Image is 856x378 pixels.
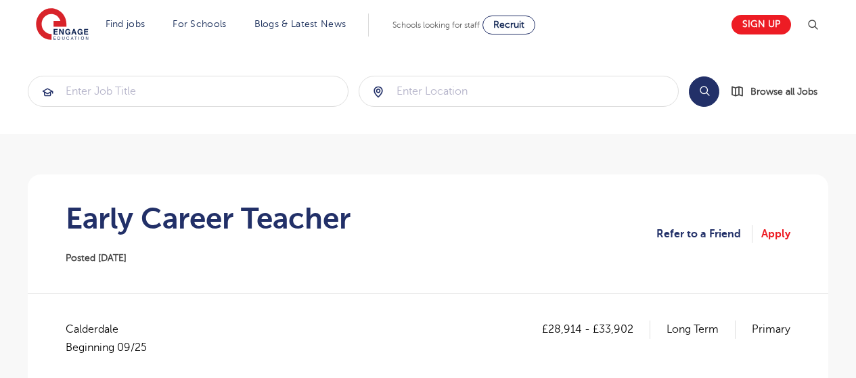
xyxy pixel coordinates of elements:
input: Submit [359,76,679,106]
p: Long Term [667,321,736,338]
h1: Early Career Teacher [66,202,351,235]
a: Browse all Jobs [730,84,828,99]
a: Blogs & Latest News [254,19,346,29]
a: Find jobs [106,19,145,29]
button: Search [689,76,719,107]
p: Primary [752,321,790,338]
div: Submit [359,76,679,107]
span: Schools looking for staff [392,20,480,30]
a: Sign up [731,15,791,34]
span: Recruit [493,20,524,30]
p: £28,914 - £33,902 [542,321,650,338]
a: Refer to a Friend [656,225,752,243]
p: Beginning 09/25 [66,339,147,356]
a: For Schools [173,19,226,29]
a: Recruit [482,16,535,34]
a: Apply [761,225,790,243]
span: Posted [DATE] [66,253,127,263]
div: Submit [28,76,348,107]
img: Engage Education [36,8,89,42]
span: Browse all Jobs [750,84,817,99]
span: Calderdale [66,321,160,356]
input: Submit [28,76,348,106]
